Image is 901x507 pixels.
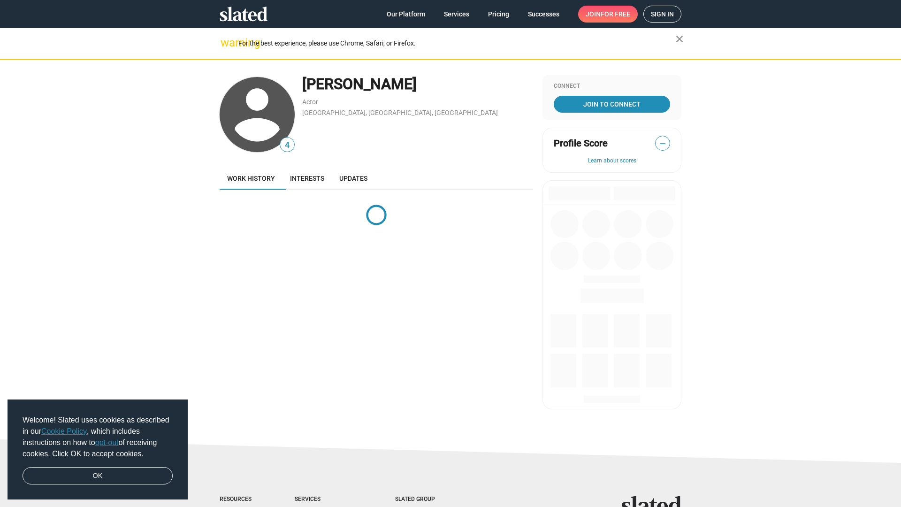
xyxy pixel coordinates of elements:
a: Cookie Policy [41,427,87,435]
span: Welcome! Slated uses cookies as described in our , which includes instructions on how to of recei... [23,415,173,460]
a: Pricing [481,6,517,23]
div: [PERSON_NAME] [302,74,533,94]
div: cookieconsent [8,399,188,500]
a: Successes [520,6,567,23]
button: Learn about scores [554,157,670,165]
a: Join To Connect [554,96,670,113]
span: Pricing [488,6,509,23]
span: Our Platform [387,6,425,23]
a: [GEOGRAPHIC_DATA], [GEOGRAPHIC_DATA], [GEOGRAPHIC_DATA] [302,109,498,116]
span: 4 [280,139,294,152]
mat-icon: close [674,33,685,45]
a: Joinfor free [578,6,638,23]
span: for free [601,6,630,23]
a: Services [436,6,477,23]
a: Our Platform [379,6,433,23]
div: For the best experience, please use Chrome, Safari, or Firefox. [238,37,676,50]
span: Join [586,6,630,23]
div: Resources [220,496,257,503]
a: Work history [220,167,283,190]
div: Services [295,496,358,503]
a: Actor [302,98,318,106]
div: Slated Group [395,496,459,503]
span: Successes [528,6,559,23]
span: — [656,138,670,150]
span: Services [444,6,469,23]
span: Interests [290,175,324,182]
a: opt-out [95,438,119,446]
span: Work history [227,175,275,182]
span: Join To Connect [556,96,668,113]
a: Updates [332,167,375,190]
span: Sign in [651,6,674,22]
div: Connect [554,83,670,90]
mat-icon: warning [221,37,232,48]
span: Profile Score [554,137,608,150]
a: Sign in [643,6,681,23]
a: Interests [283,167,332,190]
span: Updates [339,175,367,182]
a: dismiss cookie message [23,467,173,485]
